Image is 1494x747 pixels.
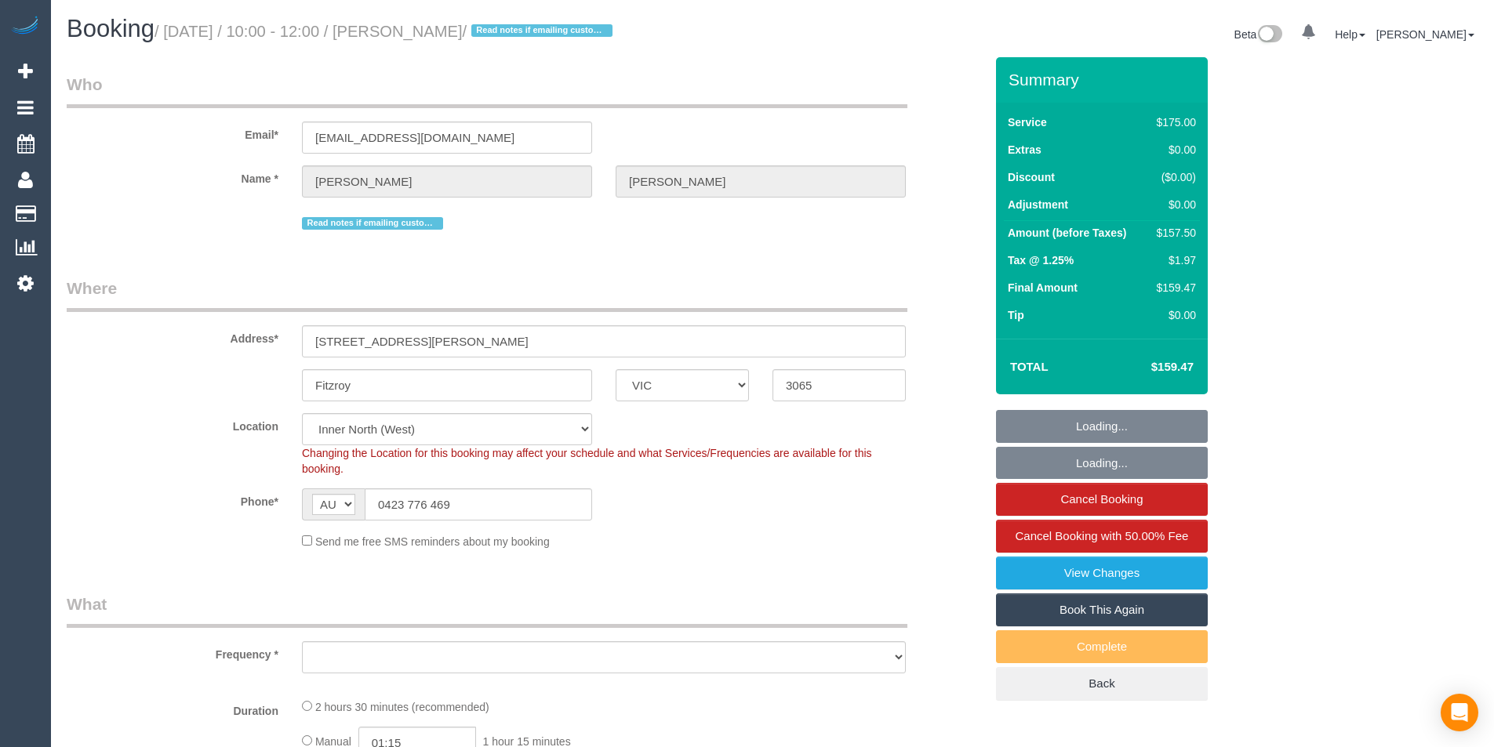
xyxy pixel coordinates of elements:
label: Service [1008,114,1047,130]
div: ($0.00) [1150,169,1196,185]
input: Post Code* [772,369,906,401]
div: $1.97 [1150,252,1196,268]
label: Amount (before Taxes) [1008,225,1126,241]
label: Phone* [55,488,290,509]
label: Email* [55,121,290,143]
a: Beta [1234,28,1283,41]
legend: Where [67,277,907,312]
input: Email* [302,121,592,154]
label: Name * [55,165,290,187]
label: Discount [1008,169,1055,185]
small: / [DATE] / 10:00 - 12:00 / [PERSON_NAME] [154,23,617,40]
label: Extras [1008,142,1041,158]
label: Tax @ 1.25% [1008,252,1074,268]
span: Changing the Location for this booking may affect your schedule and what Services/Frequencies are... [302,447,872,475]
a: Help [1335,28,1365,41]
img: New interface [1256,25,1282,45]
strong: Total [1010,360,1049,373]
legend: What [67,593,907,628]
div: $0.00 [1150,307,1196,323]
div: $159.47 [1150,280,1196,296]
h4: $159.47 [1104,361,1194,374]
input: Phone* [365,488,592,520]
label: Frequency * [55,641,290,662]
label: Location [55,413,290,434]
label: Adjustment [1008,197,1068,212]
span: Booking [67,15,154,42]
span: Read notes if emailing customer [302,217,443,230]
div: $0.00 [1150,197,1196,212]
span: Read notes if emailing customer [471,24,613,37]
input: Suburb* [302,369,592,401]
img: Automaid Logo [9,16,41,38]
a: Back [996,667,1208,700]
div: $157.50 [1150,225,1196,241]
a: Book This Again [996,593,1208,626]
div: $175.00 [1150,114,1196,130]
label: Address* [55,325,290,346]
a: Cancel Booking with 50.00% Fee [996,520,1208,553]
label: Final Amount [1008,280,1078,296]
span: Cancel Booking with 50.00% Fee [1016,529,1189,542]
span: / [463,23,617,40]
input: Last Name* [616,165,906,198]
label: Duration [55,698,290,719]
span: 2 hours 30 minutes (recommended) [315,701,489,713]
div: $0.00 [1150,142,1196,158]
a: Cancel Booking [996,483,1208,516]
div: Open Intercom Messenger [1441,694,1478,731]
a: [PERSON_NAME] [1376,28,1474,41]
label: Tip [1008,307,1024,323]
h3: Summary [1009,71,1200,89]
span: Send me free SMS reminders about my booking [315,535,550,548]
legend: Who [67,73,907,108]
input: First Name* [302,165,592,198]
a: View Changes [996,557,1208,589]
